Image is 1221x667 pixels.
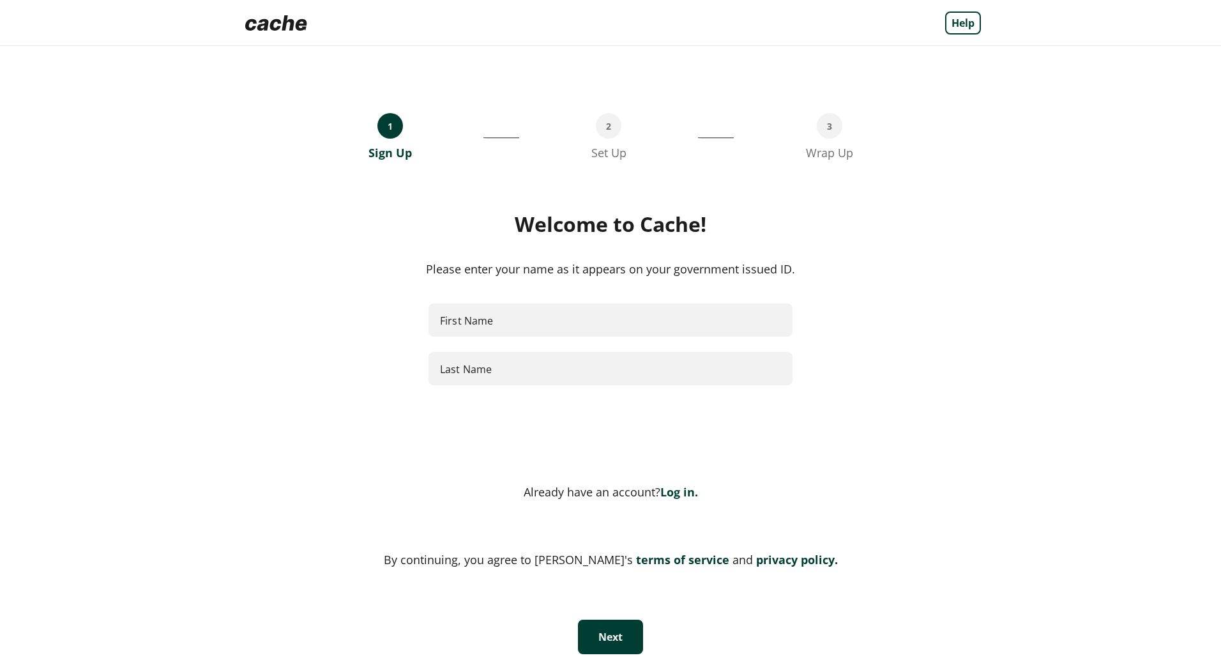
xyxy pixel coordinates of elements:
[806,145,853,160] div: Wrap Up
[578,620,643,654] button: Next
[660,484,698,500] a: Log in.
[240,10,312,36] img: Logo
[817,113,842,139] div: 3
[483,113,519,160] div: __________________________________
[240,484,981,500] div: Already have an account?
[945,11,981,34] a: Help
[240,260,981,278] div: Please enter your name as it appears on your government issued ID.
[753,552,838,567] a: privacy policy.
[368,145,412,160] div: Sign Up
[698,113,734,160] div: ___________________________________
[240,551,981,569] div: By continuing, you agree to [PERSON_NAME]'s and
[591,145,626,160] div: Set Up
[633,552,729,567] a: terms of service
[377,113,403,139] div: 1
[240,211,981,237] div: Welcome to Cache!
[596,113,621,139] div: 2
